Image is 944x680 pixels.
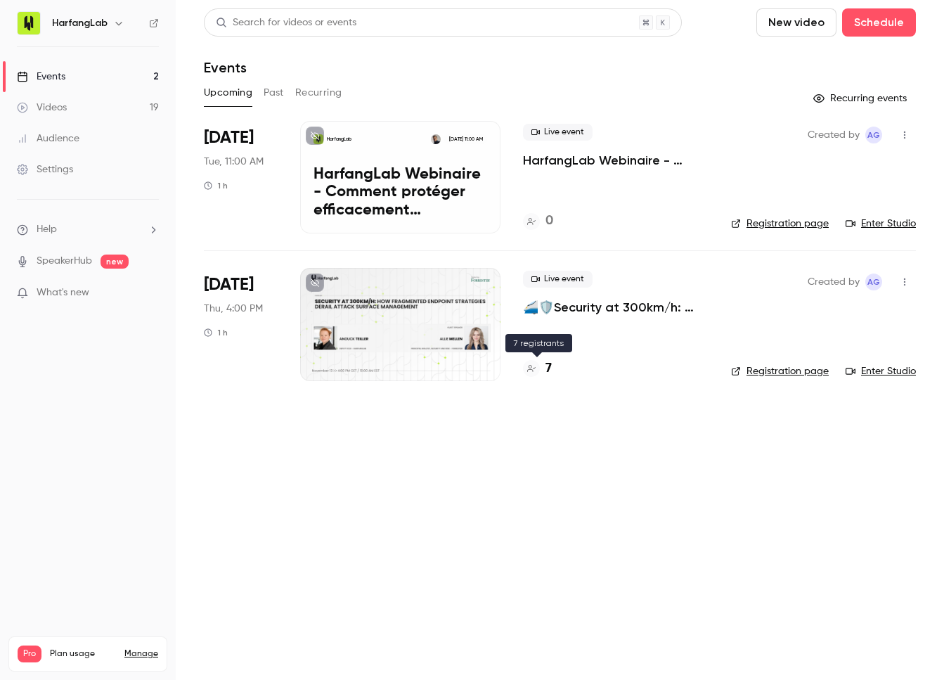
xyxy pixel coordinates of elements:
li: help-dropdown-opener [17,222,159,237]
span: What's new [37,286,89,300]
a: Registration page [731,364,829,378]
span: Live event [523,271,593,288]
h1: Events [204,59,247,76]
p: HarfangLab Webinaire - Comment protéger efficacement l’enseignement supérieur contre les cyberatt... [313,166,487,220]
button: Past [264,82,284,104]
h4: 7 [545,359,552,378]
a: SpeakerHub [37,254,92,269]
span: Alexandre Gestat [865,274,882,290]
div: Events [17,70,65,84]
h6: HarfangLab [52,16,108,30]
img: HarfangLab [18,12,40,34]
div: Videos [17,101,67,115]
div: Nov 13 Thu, 4:00 PM (Europe/Paris) [204,268,278,380]
a: HarfangLab Webinaire - Comment protéger efficacement l’enseignement supérieur contre les cyberatt... [523,152,709,169]
iframe: Noticeable Trigger [142,287,159,300]
span: [DATE] 11:00 AM [444,134,486,144]
a: 7 [523,359,552,378]
span: Thu, 4:00 PM [204,302,263,316]
a: 🚄🛡️Security at 300km/h: How Fragmented Endpoint Strategies Derail Attack Surface Management ? [523,299,709,316]
span: Pro [18,646,41,662]
button: Schedule [842,8,916,37]
span: AG [867,274,880,290]
a: Enter Studio [846,217,916,231]
button: New video [756,8,836,37]
div: Oct 21 Tue, 11:00 AM (Europe/Paris) [204,121,278,233]
a: HarfangLab Webinaire - Comment protéger efficacement l’enseignement supérieur contre les cyberatt... [300,121,500,233]
span: Created by [808,127,860,143]
div: Settings [17,162,73,177]
div: 1 h [204,327,228,338]
button: Recurring [295,82,342,104]
div: 1 h [204,180,228,191]
button: Upcoming [204,82,252,104]
span: Plan usage [50,648,116,660]
a: Enter Studio [846,364,916,378]
div: Search for videos or events [216,15,356,30]
button: Recurring events [807,87,916,110]
span: [DATE] [204,274,254,296]
span: Created by [808,274,860,290]
span: Tue, 11:00 AM [204,155,264,169]
h4: 0 [545,212,553,231]
span: AG [867,127,880,143]
span: Help [37,222,57,237]
a: Registration page [731,217,829,231]
span: [DATE] [204,127,254,149]
div: Audience [17,131,79,146]
img: Florian Le Roux [431,134,441,144]
a: 0 [523,212,553,231]
p: HarfangLab [327,136,351,143]
a: Manage [124,648,158,660]
span: Live event [523,124,593,141]
span: Alexandre Gestat [865,127,882,143]
span: new [101,255,129,269]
